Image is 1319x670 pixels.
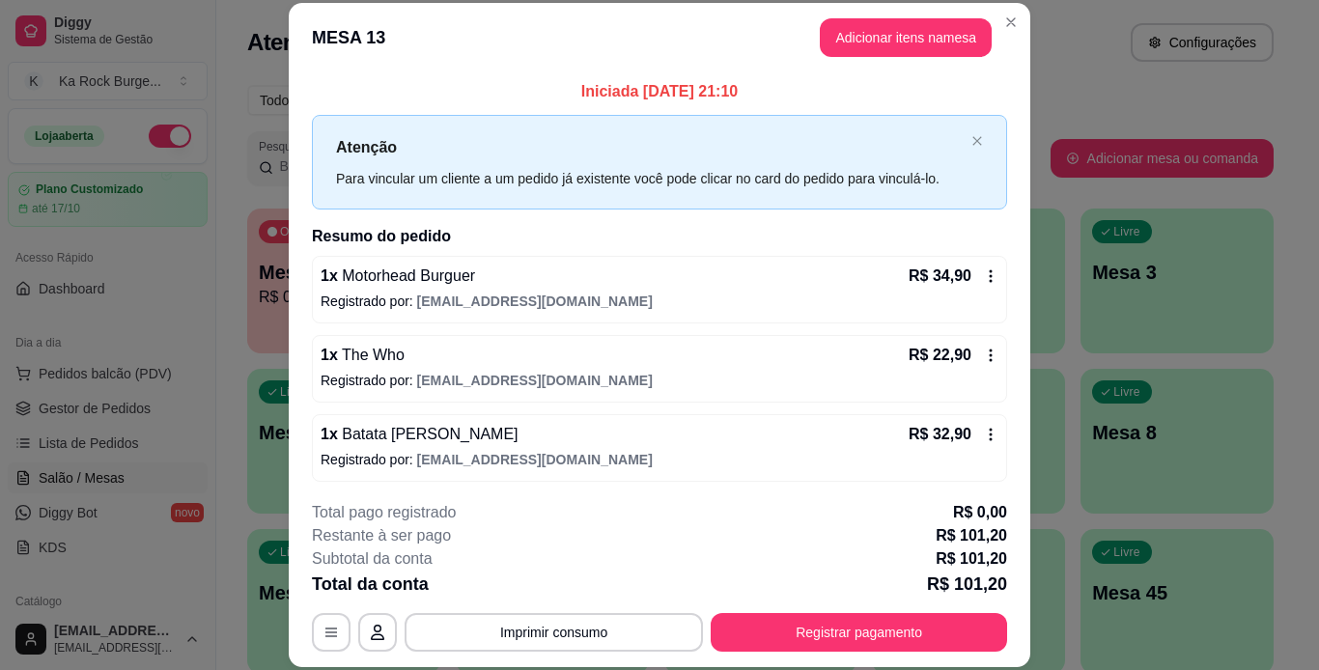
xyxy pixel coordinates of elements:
[338,426,519,442] span: Batata [PERSON_NAME]
[312,501,456,524] p: Total pago registrado
[909,265,971,288] p: R$ 34,90
[321,450,998,469] p: Registrado por:
[312,80,1007,103] p: Iniciada [DATE] 21:10
[936,524,1007,547] p: R$ 101,20
[909,423,971,446] p: R$ 32,90
[996,7,1026,38] button: Close
[321,423,519,446] p: 1 x
[417,452,653,467] span: [EMAIL_ADDRESS][DOMAIN_NAME]
[336,135,964,159] p: Atenção
[338,267,475,284] span: Motorhead Burguer
[936,547,1007,571] p: R$ 101,20
[321,344,405,367] p: 1 x
[405,613,703,652] button: Imprimir consumo
[321,371,998,390] p: Registrado por:
[971,135,983,147] span: close
[312,571,429,598] p: Total da conta
[321,292,998,311] p: Registrado por:
[927,571,1007,598] p: R$ 101,20
[417,293,653,309] span: [EMAIL_ADDRESS][DOMAIN_NAME]
[336,168,964,189] div: Para vincular um cliente a um pedido já existente você pode clicar no card do pedido para vinculá...
[321,265,475,288] p: 1 x
[338,347,405,363] span: The Who
[289,3,1030,72] header: MESA 13
[953,501,1007,524] p: R$ 0,00
[312,547,433,571] p: Subtotal da conta
[971,135,983,148] button: close
[417,373,653,388] span: [EMAIL_ADDRESS][DOMAIN_NAME]
[711,613,1007,652] button: Registrar pagamento
[820,18,992,57] button: Adicionar itens namesa
[909,344,971,367] p: R$ 22,90
[312,225,1007,248] h2: Resumo do pedido
[312,524,451,547] p: Restante à ser pago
